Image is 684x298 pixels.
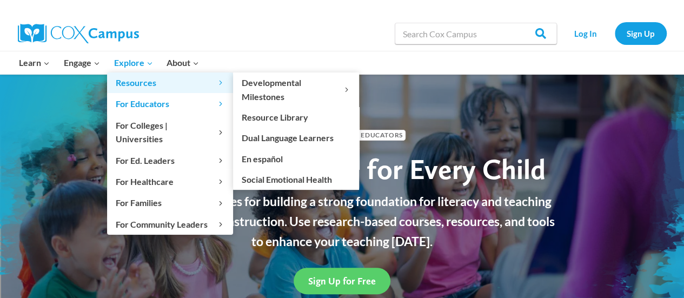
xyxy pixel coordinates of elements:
[160,51,206,74] button: Child menu of About
[395,23,557,44] input: Search Cox Campus
[4,72,680,82] div: Move To ...
[308,275,376,287] span: Sign Up for Free
[4,4,680,14] div: Sort A > Z
[233,107,359,128] a: Resource Library
[107,214,233,234] button: Child menu of For Community Leaders
[12,51,206,74] nav: Primary Navigation
[233,128,359,148] a: Dual Language Learners
[4,14,680,24] div: Sort New > Old
[233,169,359,190] a: Social Emotional Health
[107,171,233,192] button: Child menu of For Healthcare
[4,63,680,72] div: Rename
[57,51,107,74] button: Child menu of Engage
[562,22,667,44] nav: Secondary Navigation
[107,72,233,93] button: Child menu of Resources
[107,115,233,149] button: Child menu of For Colleges | Universities
[615,22,667,44] a: Sign Up
[107,150,233,170] button: Child menu of For Ed. Leaders
[107,193,233,213] button: Child menu of For Families
[12,51,57,74] button: Child menu of Learn
[4,43,680,53] div: Options
[294,268,390,294] a: Sign Up for Free
[107,94,233,114] button: Child menu of For Educators
[233,72,359,107] button: Child menu of Developmental Milestones
[4,24,680,34] div: Move To ...
[18,24,139,43] img: Cox Campus
[123,191,561,251] p: Learn best practices for building a strong foundation for literacy and teaching effective reading...
[107,51,160,74] button: Child menu of Explore
[233,148,359,169] a: En español
[4,53,680,63] div: Sign out
[4,34,680,43] div: Delete
[562,22,609,44] a: Log In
